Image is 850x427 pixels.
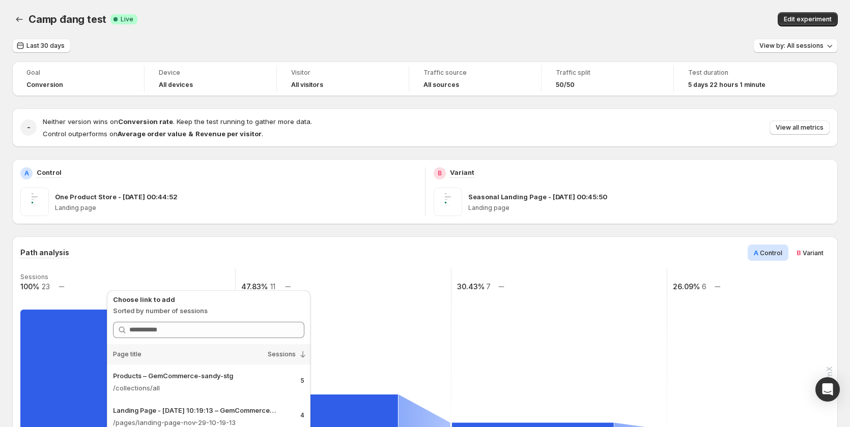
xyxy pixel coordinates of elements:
[770,120,830,135] button: View all metrics
[457,282,485,291] text: 30.43%
[291,81,323,89] h4: All visitors
[26,68,130,90] a: GoalConversion
[118,130,186,138] strong: Average order value
[754,249,758,257] span: A
[468,204,830,212] p: Landing page
[29,13,106,25] span: Camp đang test
[24,169,29,177] h2: A
[673,282,700,291] text: 26.09%
[55,204,417,212] p: Landing page
[815,377,840,402] div: Open Intercom Messenger
[113,350,141,358] span: Page title
[113,371,233,381] p: Products – GemCommerce-sandy-stg
[188,130,193,138] strong: &
[468,192,607,202] p: Seasonal Landing Page - [DATE] 00:45:50
[20,188,49,216] img: One Product Store - Sep 7, 00:44:52
[556,69,659,77] span: Traffic split
[26,42,65,50] span: Last 30 days
[760,249,782,257] span: Control
[688,69,792,77] span: Test duration
[268,350,296,358] span: Sessions
[26,81,63,89] span: Conversion
[20,273,48,281] text: Sessions
[37,167,62,177] p: Control
[776,124,824,132] span: View all metrics
[159,69,262,77] span: Device
[43,117,312,126] span: Neither version wins on . Keep the test running to gather more data.
[118,117,173,126] strong: Conversion rate
[688,68,792,90] a: Test duration5 days 22 hours 1 minute
[159,68,262,90] a: DeviceAll devices
[438,169,442,177] h2: B
[291,69,394,77] span: Visitor
[300,377,304,385] p: 5
[121,15,133,23] span: Live
[113,383,292,393] p: /collections/all
[42,282,50,291] text: 23
[20,248,69,258] h3: Path analysis
[43,130,263,138] span: Control outperforms on .
[450,167,474,177] p: Variant
[291,68,394,90] a: VisitorAll visitors
[784,15,832,23] span: Edit experiment
[113,306,304,316] p: Sorted by number of sessions
[803,249,824,257] span: Variant
[26,69,130,77] span: Goal
[12,12,26,26] button: Back
[20,282,39,291] text: 100%
[55,192,178,202] p: One Product Store - [DATE] 00:44:52
[556,81,575,89] span: 50/50
[797,249,801,257] span: B
[753,39,838,53] button: View by: All sessions
[688,81,766,89] span: 5 days 22 hours 1 minute
[556,68,659,90] a: Traffic split50/50
[113,405,276,415] p: Landing Page - [DATE] 10:19:13 – GemCommerce-[PERSON_NAME]-stg
[195,130,262,138] strong: Revenue per visitor
[423,81,459,89] h4: All sources
[702,282,706,291] text: 6
[486,282,491,291] text: 7
[113,294,304,304] p: Choose link to add
[300,411,304,419] p: 4
[12,39,71,53] button: Last 30 days
[423,68,527,90] a: Traffic sourceAll sources
[423,69,527,77] span: Traffic source
[27,123,31,133] h2: -
[159,81,193,89] h4: All devices
[434,188,462,216] img: Seasonal Landing Page - Sep 7, 00:45:50
[759,42,824,50] span: View by: All sessions
[778,12,838,26] button: Edit experiment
